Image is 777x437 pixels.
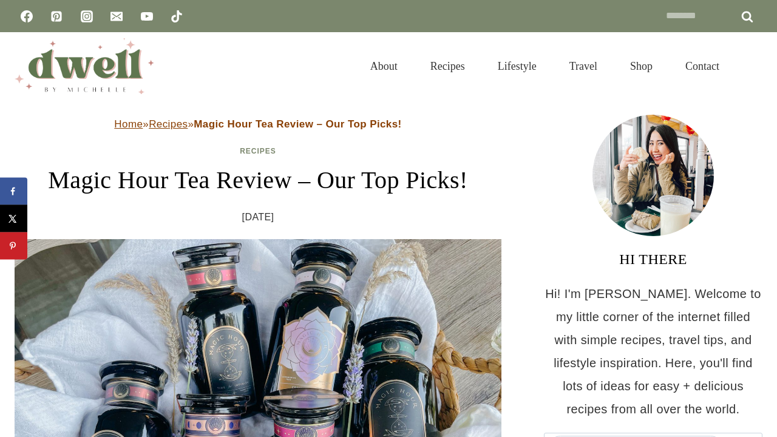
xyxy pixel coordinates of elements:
[544,282,762,421] p: Hi! I'm [PERSON_NAME]. Welcome to my little corner of the internet filled with simple recipes, tr...
[354,45,736,87] nav: Primary Navigation
[15,38,154,94] img: DWELL by michelle
[354,45,414,87] a: About
[240,147,276,155] a: Recipes
[544,248,762,270] h3: HI THERE
[481,45,553,87] a: Lifestyle
[194,118,401,130] strong: Magic Hour Tea Review – Our Top Picks!
[15,162,501,198] h1: Magic Hour Tea Review – Our Top Picks!
[44,4,69,29] a: Pinterest
[75,4,99,29] a: Instagram
[742,56,762,76] button: View Search Form
[614,45,669,87] a: Shop
[669,45,736,87] a: Contact
[135,4,159,29] a: YouTube
[165,4,189,29] a: TikTok
[149,118,188,130] a: Recipes
[114,118,401,130] span: » »
[114,118,143,130] a: Home
[553,45,614,87] a: Travel
[414,45,481,87] a: Recipes
[15,4,39,29] a: Facebook
[104,4,129,29] a: Email
[242,208,274,226] time: [DATE]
